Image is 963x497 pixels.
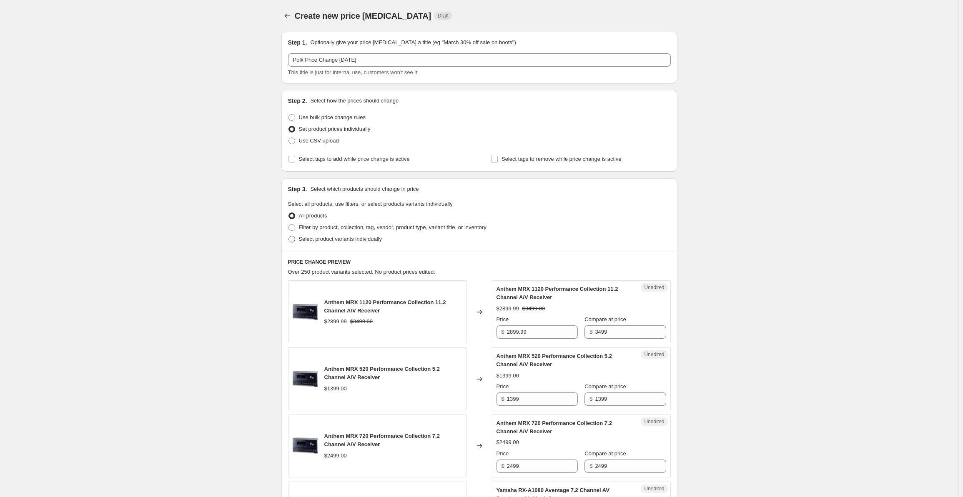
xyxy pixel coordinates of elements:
img: MRX720_80x.jpg [293,433,318,458]
span: Anthem MRX 720 Performance Collection 7.2 Channel A/V Receiver [324,433,440,447]
span: Select tags to add while price change is active [299,156,410,162]
span: $ [589,329,592,335]
span: Price [497,450,509,457]
p: Select how the prices should change [310,97,399,105]
p: Select which products should change in price [310,185,419,193]
span: Unedited [644,485,664,492]
span: All products [299,212,327,219]
span: Unedited [644,284,664,291]
img: MRX520_80x.jpg [293,367,318,392]
h2: Step 3. [288,185,307,193]
span: Create new price [MEDICAL_DATA] [295,11,431,20]
span: Anthem MRX 1120 Performance Collection 11.2 Channel A/V Receiver [497,286,618,300]
span: Price [497,383,509,390]
span: Over 250 product variants selected. No product prices edited: [288,269,435,275]
span: $ [502,396,504,402]
input: 30% off holiday sale [288,53,671,67]
span: Set product prices individually [299,126,371,132]
h6: PRICE CHANGE PREVIEW [288,259,671,265]
p: Optionally give your price [MEDICAL_DATA] a title (eg "March 30% off sale on boots") [310,38,516,47]
span: Price [497,316,509,322]
div: $2899.99 [324,317,347,326]
span: Anthem MRX 520 Performance Collection 5.2 Channel A/V Receiver [324,366,440,380]
div: $1399.00 [324,385,347,393]
h2: Step 1. [288,38,307,47]
span: Anthem MRX 520 Performance Collection 5.2 Channel A/V Receiver [497,353,612,367]
strike: $3499.00 [350,317,373,326]
span: This title is just for internal use, customers won't see it [288,69,417,75]
span: Use bulk price change rules [299,114,366,120]
span: Select tags to remove while price change is active [502,156,622,162]
span: $ [589,396,592,402]
span: Unedited [644,351,664,358]
span: Compare at price [584,316,626,322]
span: Anthem MRX 1120 Performance Collection 11.2 Channel A/V Receiver [324,299,446,314]
span: $ [589,463,592,469]
span: Draft [438,12,449,19]
span: $ [502,463,504,469]
span: Unedited [644,418,664,425]
span: Use CSV upload [299,137,339,144]
span: $ [502,329,504,335]
span: Select all products, use filters, or select products variants individually [288,201,453,207]
span: Filter by product, collection, tag, vendor, product type, variant title, or inventory [299,224,487,230]
div: $2499.00 [497,438,519,447]
button: Price change jobs [281,10,293,22]
span: Compare at price [584,383,626,390]
div: $2499.00 [324,452,347,460]
h2: Step 2. [288,97,307,105]
div: $2899.99 [497,305,519,313]
span: Select product variants individually [299,236,382,242]
img: MRX1120_80x.jpg [293,300,318,325]
strike: $3499.00 [522,305,545,313]
span: Compare at price [584,450,626,457]
div: $1399.00 [497,372,519,380]
span: Anthem MRX 720 Performance Collection 7.2 Channel A/V Receiver [497,420,612,435]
